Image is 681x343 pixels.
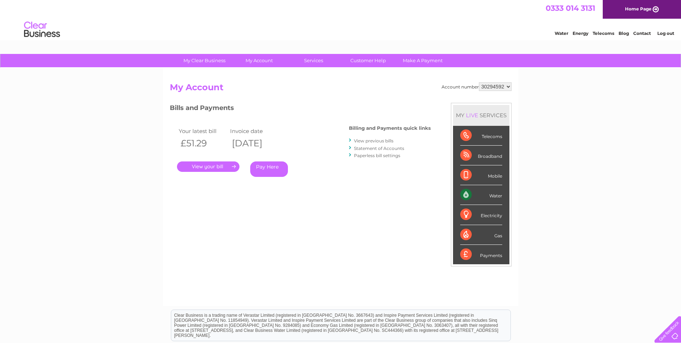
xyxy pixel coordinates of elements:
[229,54,289,67] a: My Account
[228,126,280,136] td: Invoice date
[546,4,595,13] a: 0333 014 3131
[460,205,502,225] div: Electricity
[349,125,431,131] h4: Billing and Payments quick links
[24,19,60,41] img: logo.png
[339,54,398,67] a: Customer Help
[442,82,512,91] div: Account number
[177,126,229,136] td: Your latest bill
[633,31,651,36] a: Contact
[593,31,614,36] a: Telecoms
[460,165,502,185] div: Mobile
[460,126,502,146] div: Telecoms
[453,105,509,125] div: MY SERVICES
[177,136,229,151] th: £51.29
[354,146,404,151] a: Statement of Accounts
[460,146,502,165] div: Broadband
[177,161,239,172] a: .
[284,54,343,67] a: Services
[460,245,502,264] div: Payments
[354,138,393,143] a: View previous bills
[393,54,452,67] a: Make A Payment
[555,31,568,36] a: Water
[171,4,510,35] div: Clear Business is a trading name of Verastar Limited (registered in [GEOGRAPHIC_DATA] No. 3667643...
[170,82,512,96] h2: My Account
[460,225,502,245] div: Gas
[657,31,674,36] a: Log out
[465,112,480,119] div: LIVE
[228,136,280,151] th: [DATE]
[619,31,629,36] a: Blog
[354,153,400,158] a: Paperless bill settings
[175,54,234,67] a: My Clear Business
[170,103,431,115] h3: Bills and Payments
[250,161,288,177] a: Pay Here
[460,185,502,205] div: Water
[573,31,588,36] a: Energy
